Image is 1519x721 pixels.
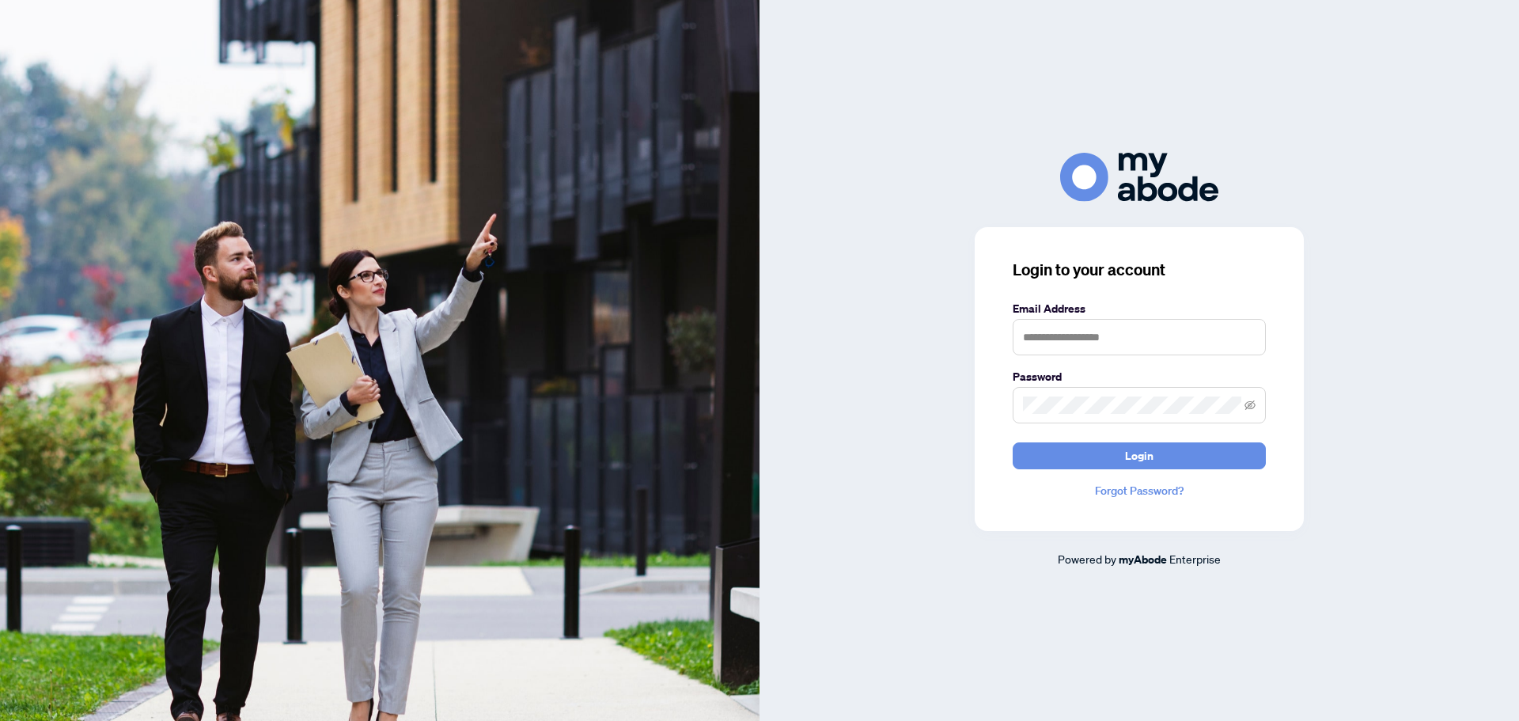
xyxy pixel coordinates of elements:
[1013,442,1266,469] button: Login
[1013,368,1266,385] label: Password
[1125,443,1153,469] span: Login
[1013,259,1266,281] h3: Login to your account
[1058,552,1116,566] span: Powered by
[1169,552,1221,566] span: Enterprise
[1013,300,1266,317] label: Email Address
[1060,153,1218,201] img: ma-logo
[1244,400,1256,411] span: eye-invisible
[1013,482,1266,499] a: Forgot Password?
[1119,551,1167,568] a: myAbode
